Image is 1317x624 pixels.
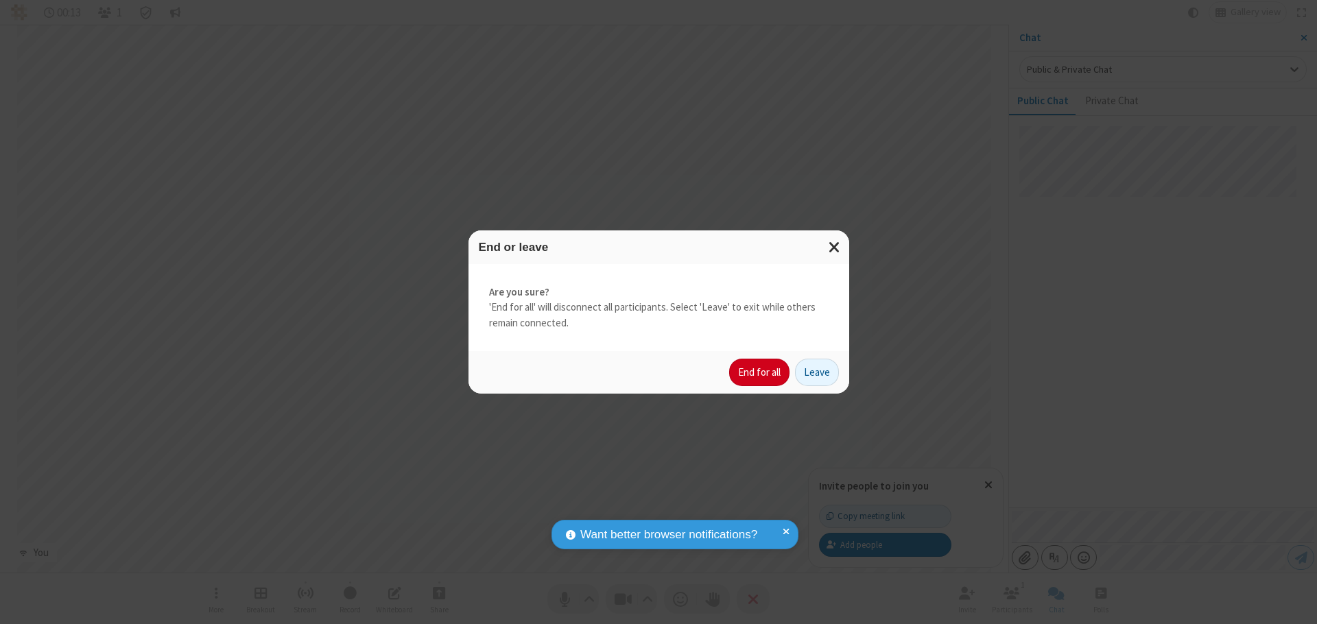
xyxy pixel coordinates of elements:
span: Want better browser notifications? [580,526,757,544]
strong: Are you sure? [489,285,829,300]
button: End for all [729,359,790,386]
div: 'End for all' will disconnect all participants. Select 'Leave' to exit while others remain connec... [468,264,849,352]
button: Close modal [820,230,849,264]
button: Leave [795,359,839,386]
h3: End or leave [479,241,839,254]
